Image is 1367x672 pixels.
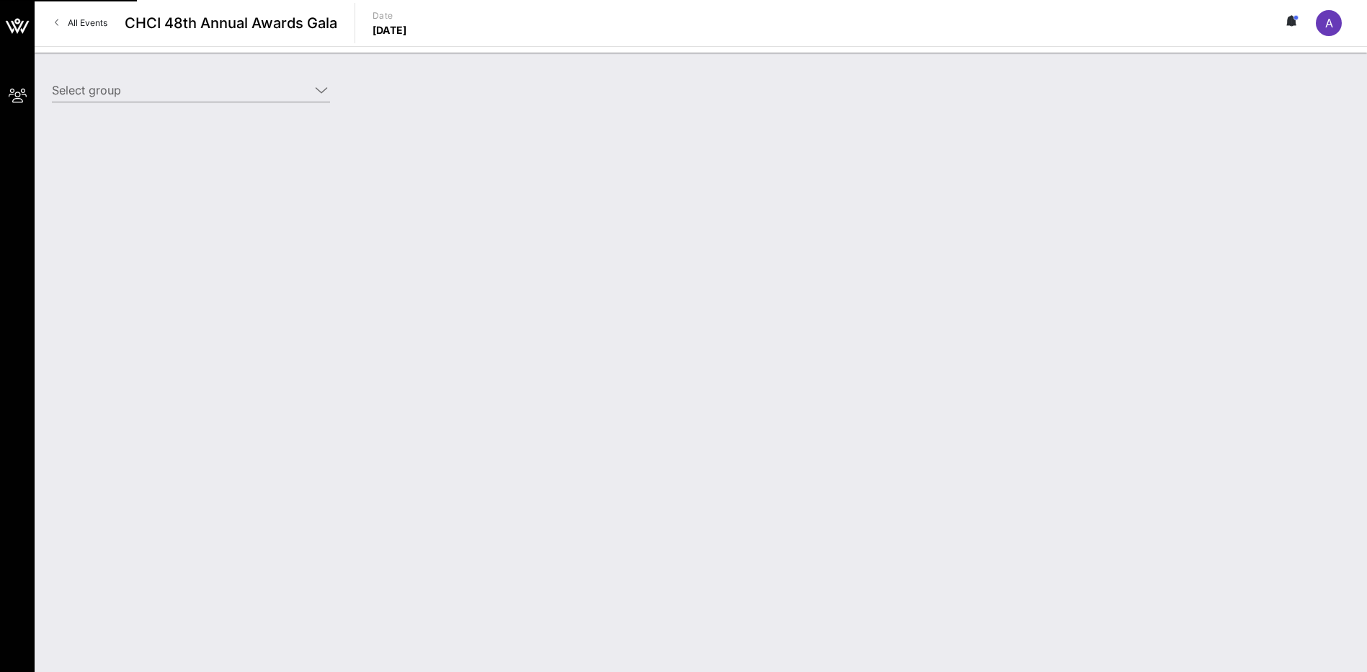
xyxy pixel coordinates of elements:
p: [DATE] [373,23,407,37]
p: Date [373,9,407,23]
a: All Events [46,12,116,35]
span: CHCI 48th Annual Awards Gala [125,12,337,34]
div: A [1316,10,1342,36]
span: A [1325,16,1333,30]
span: All Events [68,17,107,28]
